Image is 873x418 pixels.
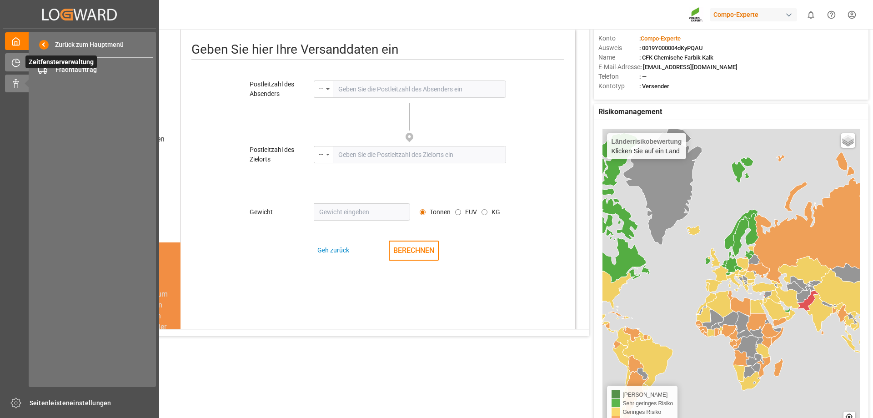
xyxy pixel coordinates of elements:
font: Ausweis [598,44,622,51]
font: Postleitzahl des Absenders [250,81,296,97]
button: Menü öffnen [314,81,333,98]
a: Mein Cockpit [5,32,154,50]
font: Frachtauftrag [55,66,97,73]
font: BERECHNEN [393,246,434,255]
font: EUV [465,208,477,216]
input: Gewicht eingeben [314,203,410,221]
font: Risikomanagement [598,107,662,116]
font: : [EMAIL_ADDRESS][DOMAIN_NAME] [640,64,738,71]
font: Konto [598,35,616,42]
font: -- [319,86,323,92]
input: Geben Sie die Postleitzahl des Absenders ein [333,81,506,98]
a: Ebenen [841,133,855,148]
button: 0 neue Benachrichtigungen anzeigen [801,5,821,25]
font: Geringes Risiko [623,409,662,415]
font: : CFK Chemische Farbik Kalk [639,54,713,61]
button: BERECHNEN [389,241,439,261]
font: Länderrisikobewertung [612,138,682,145]
font: Sehr geringes Risiko [623,400,673,407]
font: Compo-Experte [713,11,758,18]
font: KG [492,208,500,216]
font: Seitenleisteneinstellungen [30,399,111,407]
div: Menü-Schaltfläche [314,81,333,98]
font: : Versender [639,83,669,90]
font: Gewicht [250,208,273,216]
font: Tonnen [430,208,451,216]
font: Telefon [598,73,619,80]
button: Hilfecenter [821,5,842,25]
font: Geh zurück [317,247,349,254]
a: Frachtauftrag [32,61,153,79]
font: [PERSON_NAME] [623,392,668,398]
font: : — [639,73,647,80]
font: Geben Sie hier Ihre Versanddaten ein [191,42,398,57]
font: Compo-Experte [641,35,681,42]
font: E-Mail-Adresse [598,63,640,71]
font: : [639,35,641,42]
font: Kontotyp [598,82,625,90]
a: ZeitfensterverwaltungZeitfensterverwaltung [5,53,154,71]
img: Screenshot%202023-09-29%20at%2010.02.21.png_1712312052.png [689,7,703,23]
font: Zurück zum Hauptmenü [55,41,124,48]
input: Durchschnittliches Behältergewicht [420,209,426,215]
div: Menü-Schaltfläche [314,146,333,163]
input: Durchschnittliches Behältergewicht [482,209,487,215]
font: -- [319,151,323,157]
input: Durchschnittliches Behältergewicht [455,209,461,215]
input: Geben Sie die Postleitzahl des Zielorts ein [333,146,506,163]
button: nächste Folie / nächstes Element [168,289,181,387]
button: Menü öffnen [314,146,333,163]
button: Compo-Experte [710,6,801,23]
font: : 0019Y000004dKyPQAU [639,45,703,51]
font: Postleitzahl des Zielorts [250,146,296,163]
font: Klicken Sie auf ein Land [612,147,680,155]
font: Name [598,54,615,61]
font: Zeitfensterverwaltung [29,58,94,65]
